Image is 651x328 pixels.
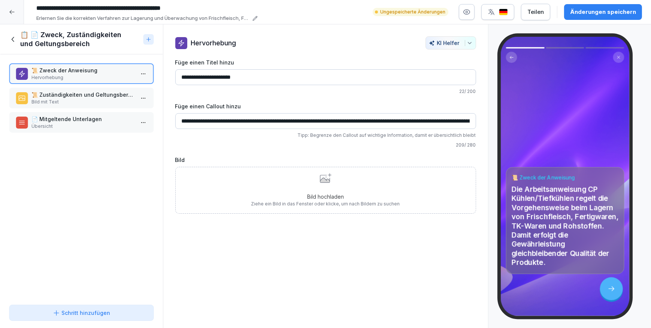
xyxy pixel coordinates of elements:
p: Bild mit Text [31,99,134,105]
p: Ziehe ein Bild in das Fenster oder klicke, um nach Bildern zu suchen [251,201,400,207]
label: Bild [175,156,476,164]
div: Schritt hinzufügen [52,309,110,317]
h4: 📜 Zweck der Anweisung [511,174,618,181]
p: 22 / 200 [175,88,476,95]
div: 📜 Zweck der AnweisungHervorhebung [9,63,154,84]
button: KI Helfer [426,36,476,49]
label: Füge einen Titel hinzu [175,58,476,66]
button: Änderungen speichern [564,4,642,20]
p: Übersicht [31,123,134,130]
h1: 📋 📄 Zweck, Zuständigkeiten und Geltungsbereich [20,30,140,48]
p: 📜 Zweck der Anweisung [31,66,134,74]
div: KI Helfer [429,40,473,46]
img: de.svg [499,9,508,16]
p: Ungespeicherte Änderungen [380,9,445,15]
label: Füge einen Callout hinzu [175,102,476,110]
p: Die Arbeitsanweisung CP Kühlen/Tiefkühlen regelt die Vorgehensweise beim Lagern von Frischfleisch... [511,184,618,267]
p: 📜 Zuständigkeiten und Geltungsbereich [31,91,134,99]
div: Änderungen speichern [570,8,636,16]
p: Hervorhebung [191,38,236,48]
button: Schritt hinzufügen [9,305,154,321]
p: Erlernen Sie die korrekten Verfahren zur Lagerung und Überwachung von Frischfleisch, Fertigwaren ... [36,15,250,22]
div: Teilen [527,8,544,16]
div: 📄 Mitgeltende UnterlagenÜbersicht [9,112,154,133]
p: 📄 Mitgeltende Unterlagen [31,115,134,123]
button: Teilen [521,4,550,20]
p: Bild hochladen [251,193,400,201]
div: 📜 Zuständigkeiten und GeltungsbereichBild mit Text [9,88,154,108]
p: 209 / 280 [175,142,476,148]
p: Hervorhebung [31,74,134,81]
p: Tipp: Begrenze den Callout auf wichtige Information, damit er übersichtlich bleibt [175,132,476,139]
